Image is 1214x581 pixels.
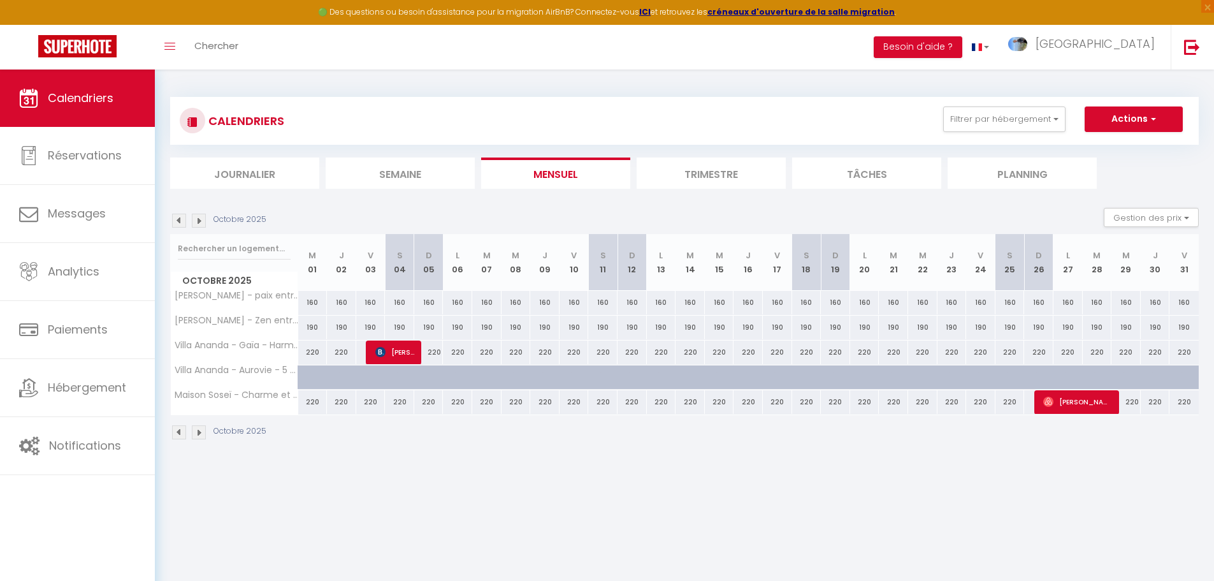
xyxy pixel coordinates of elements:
abbr: M [308,249,316,261]
div: 160 [530,291,560,314]
p: Octobre 2025 [213,214,266,226]
div: 190 [792,316,821,339]
span: [GEOGRAPHIC_DATA] [1036,36,1155,52]
div: 220 [530,341,560,364]
div: 220 [821,390,850,414]
div: 190 [1169,316,1199,339]
span: Paiements [48,321,108,337]
abbr: M [1093,249,1101,261]
th: 15 [705,234,734,291]
span: Hébergement [48,379,126,395]
button: Filtrer par hébergement [943,107,1066,132]
h3: CALENDRIERS [205,107,284,135]
th: 31 [1169,234,1199,291]
div: 220 [443,341,472,364]
div: 190 [356,316,386,339]
div: 220 [879,341,908,364]
div: 160 [966,291,995,314]
div: 220 [937,341,967,364]
div: 220 [879,390,908,414]
span: Calendriers [48,90,113,106]
div: 190 [298,316,328,339]
div: 220 [850,341,879,364]
div: 220 [821,341,850,364]
th: 07 [472,234,502,291]
th: 14 [676,234,705,291]
div: 220 [560,341,589,364]
div: 220 [530,390,560,414]
div: 220 [850,390,879,414]
div: 220 [1111,341,1141,364]
div: 160 [908,291,937,314]
abbr: L [1066,249,1070,261]
div: 220 [1111,390,1141,414]
div: 160 [995,291,1025,314]
abbr: M [919,249,927,261]
div: 220 [588,390,618,414]
abbr: S [397,249,403,261]
abbr: D [832,249,839,261]
div: 220 [298,390,328,414]
th: 05 [414,234,444,291]
li: Semaine [326,158,475,189]
a: ICI [639,6,651,17]
img: ... [1008,37,1027,52]
div: 160 [356,291,386,314]
div: 220 [385,390,414,414]
abbr: M [1122,249,1130,261]
div: 190 [733,316,763,339]
img: logout [1184,39,1200,55]
li: Trimestre [637,158,786,189]
div: 190 [676,316,705,339]
div: 190 [1053,316,1083,339]
abbr: L [863,249,867,261]
th: 09 [530,234,560,291]
div: 190 [850,316,879,339]
div: 220 [705,341,734,364]
div: 190 [1141,316,1170,339]
th: 12 [618,234,647,291]
div: 220 [356,390,386,414]
div: 220 [327,341,356,364]
span: Villa Ananda - Aurovie - 5 étoiles [PERSON_NAME] [173,365,300,375]
div: 160 [792,291,821,314]
div: 220 [414,341,444,364]
div: 160 [327,291,356,314]
span: Messages [48,205,106,221]
abbr: M [512,249,519,261]
span: Octobre 2025 [171,272,298,290]
div: 220 [966,341,995,364]
abbr: L [659,249,663,261]
th: 26 [1024,234,1053,291]
div: 220 [1169,341,1199,364]
abbr: J [949,249,954,261]
div: 220 [995,390,1025,414]
div: 160 [1169,291,1199,314]
div: 220 [792,390,821,414]
div: 220 [733,390,763,414]
div: 160 [647,291,676,314]
div: 160 [705,291,734,314]
th: 01 [298,234,328,291]
div: 220 [763,390,792,414]
abbr: V [571,249,577,261]
div: 160 [443,291,472,314]
span: [PERSON_NAME] [375,340,414,364]
abbr: M [890,249,897,261]
div: 220 [472,341,502,364]
div: 220 [327,390,356,414]
abbr: M [686,249,694,261]
div: 220 [676,390,705,414]
div: 190 [414,316,444,339]
div: 160 [298,291,328,314]
span: Maison Soseï - Charme et zénitude, vue exceptionnelle sur le port [173,390,300,400]
abbr: J [542,249,547,261]
span: Réservations [48,147,122,163]
div: 160 [588,291,618,314]
abbr: V [1181,249,1187,261]
div: 190 [908,316,937,339]
div: 160 [1024,291,1053,314]
th: 27 [1053,234,1083,291]
div: 190 [472,316,502,339]
div: 220 [443,390,472,414]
